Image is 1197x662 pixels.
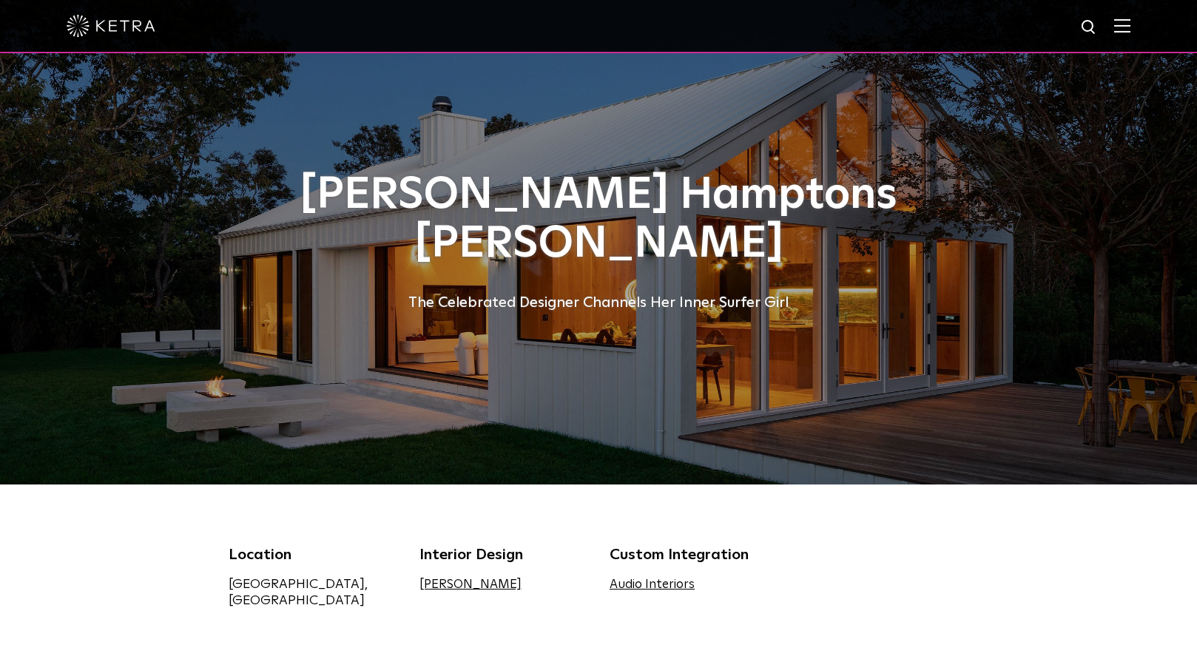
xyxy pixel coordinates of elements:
[229,291,968,314] div: The Celebrated Designer Channels Her Inner Surfer Girl
[1080,18,1099,37] img: search icon
[610,544,778,566] div: Custom Integration
[67,15,155,37] img: ketra-logo-2019-white
[610,578,695,591] a: Audio Interiors
[419,578,522,591] a: [PERSON_NAME]
[1114,18,1130,33] img: Hamburger%20Nav.svg
[229,544,397,566] div: Location
[229,576,397,609] div: [GEOGRAPHIC_DATA], [GEOGRAPHIC_DATA]
[229,171,968,268] h1: [PERSON_NAME] Hamptons [PERSON_NAME]
[419,544,588,566] div: Interior Design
